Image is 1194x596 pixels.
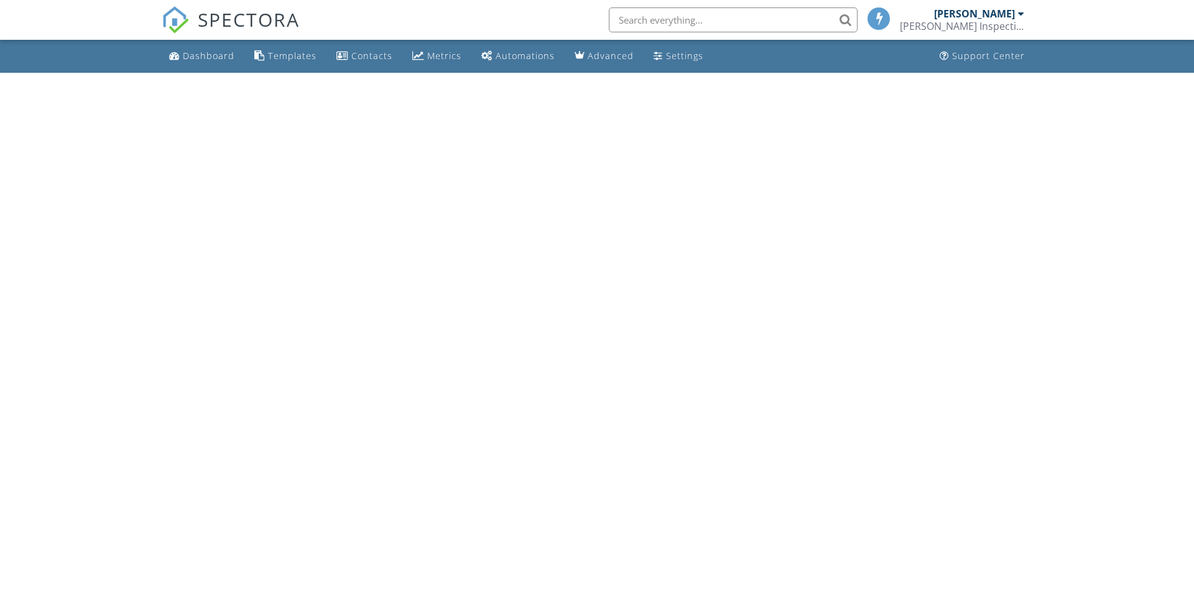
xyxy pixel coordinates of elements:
[900,20,1024,32] div: Lucas Inspection Services
[476,45,560,68] a: Automations (Basic)
[934,7,1015,20] div: [PERSON_NAME]
[427,50,461,62] div: Metrics
[609,7,858,32] input: Search everything...
[496,50,555,62] div: Automations
[935,45,1030,68] a: Support Center
[162,17,300,43] a: SPECTORA
[588,50,634,62] div: Advanced
[952,50,1025,62] div: Support Center
[249,45,322,68] a: Templates
[198,6,300,32] span: SPECTORA
[666,50,703,62] div: Settings
[183,50,234,62] div: Dashboard
[649,45,708,68] a: Settings
[268,50,317,62] div: Templates
[331,45,397,68] a: Contacts
[570,45,639,68] a: Advanced
[351,50,392,62] div: Contacts
[164,45,239,68] a: Dashboard
[407,45,466,68] a: Metrics
[162,6,189,34] img: The Best Home Inspection Software - Spectora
